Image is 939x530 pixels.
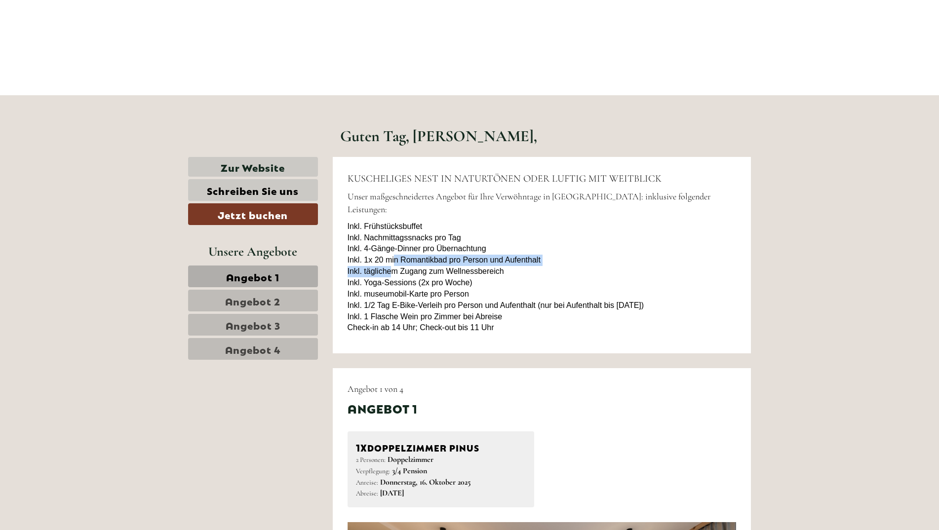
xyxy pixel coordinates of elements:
[356,467,390,475] small: Verpflegung:
[173,7,216,24] div: Freitag
[7,27,145,57] div: Guten Tag, wie können wir Ihnen helfen?
[356,440,367,454] b: 1x
[348,400,418,416] div: Angebot 1
[15,48,140,55] small: 09:02
[226,269,279,283] span: Angebot 1
[356,478,378,487] small: Anreise:
[348,173,662,185] span: KUSCHELIGES NEST IN NATURTÖNEN ODER LUFTIG MIT WEITBLICK
[392,466,427,476] b: 3/4 Pension
[188,203,318,225] a: Jetzt buchen
[225,342,281,356] span: Angebot 4
[225,294,280,307] span: Angebot 2
[340,127,537,145] h1: Guten Tag, [PERSON_NAME],
[356,440,526,454] div: Doppelzimmer PINUS
[188,179,318,201] a: Schreiben Sie uns
[226,318,280,332] span: Angebot 3
[356,455,386,464] small: 2 Personen:
[388,454,433,464] b: Doppelzimmer
[380,488,404,498] b: [DATE]
[380,477,471,487] b: Donnerstag, 16. Oktober 2025
[320,256,389,277] button: Senden
[15,29,140,37] div: [GEOGRAPHIC_DATA]
[188,242,318,261] div: Unsere Angebote
[348,191,710,215] span: Unser maßgeschneidertes Angebot für Ihre Verwöhntage in [GEOGRAPHIC_DATA]: inklusive folgender Le...
[356,489,378,497] small: Abreise:
[188,157,318,177] a: Zur Website
[348,222,644,332] span: Inkl. Frühstücksbuffet Inkl. Nachmittagssnacks pro Tag Inkl. 4-Gänge-Dinner pro Übernachtung Inkl...
[348,383,403,394] span: Angebot 1 von 4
